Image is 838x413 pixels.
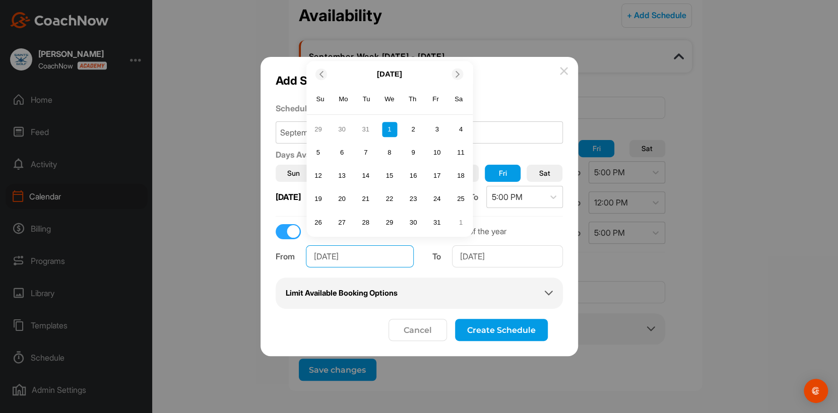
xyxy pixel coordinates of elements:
[334,191,349,206] div: Choose Monday, January 20th, 2025
[310,145,326,160] div: Choose Sunday, January 5th, 2025
[276,150,331,160] label: Days Available
[429,168,444,183] div: Choose Friday, January 17th, 2025
[453,215,468,230] div: Choose Saturday, February 1st, 2025
[310,122,326,137] div: Choose Sunday, December 29th, 2024
[429,93,442,106] div: Fr
[308,226,506,237] span: This availability is active during a specific part of the year
[358,191,373,206] div: Choose Tuesday, January 21st, 2025
[358,122,373,137] div: Choose Tuesday, December 31st, 2024
[429,215,444,230] div: Choose Friday, January 31st, 2025
[358,145,373,160] div: Choose Tuesday, January 7th, 2025
[382,122,397,137] div: Choose Wednesday, January 1st, 2025
[432,250,441,262] div: To
[470,191,478,203] span: To
[804,379,828,403] div: Open Intercom Messenger
[310,191,326,206] div: Choose Sunday, January 19th, 2025
[453,145,468,160] div: Choose Saturday, January 11th, 2025
[429,122,444,137] div: Choose Friday, January 3rd, 2025
[527,165,562,182] button: Sat
[560,67,568,75] img: info
[429,145,444,160] div: Choose Friday, January 10th, 2025
[334,215,349,230] div: Choose Monday, January 27th, 2025
[337,93,350,106] div: Mo
[377,68,402,80] p: [DATE]
[287,168,300,178] span: Sun
[382,215,397,230] div: Choose Wednesday, January 29th, 2025
[276,165,311,182] button: Sun
[453,168,468,183] div: Choose Saturday, January 18th, 2025
[358,168,373,183] div: Choose Tuesday, January 14th, 2025
[455,319,548,341] button: Create Schedule
[334,122,349,137] div: Choose Monday, December 30th, 2024
[539,168,550,178] span: Sat
[406,191,421,206] div: Choose Thursday, January 23rd, 2025
[406,93,419,106] div: Th
[406,145,421,160] div: Choose Thursday, January 9th, 2025
[383,93,396,106] div: We
[310,168,326,183] div: Choose Sunday, January 12th, 2025
[276,250,295,262] div: From
[310,215,326,230] div: Choose Sunday, January 26th, 2025
[452,93,465,106] div: Sa
[334,168,349,183] div: Choose Monday, January 13th, 2025
[406,122,421,137] div: Choose Thursday, January 2nd, 2025
[382,145,397,160] div: Choose Wednesday, January 8th, 2025
[276,72,350,89] h2: Add Schedule
[382,191,397,206] div: Choose Wednesday, January 22nd, 2025
[389,319,447,341] button: Cancel
[453,191,468,206] div: Choose Saturday, January 25th, 2025
[492,191,523,203] div: 5:00 PM
[406,168,421,183] div: Choose Thursday, January 16th, 2025
[429,191,444,206] div: Choose Friday, January 24th, 2025
[358,215,373,230] div: Choose Tuesday, January 28th, 2025
[286,288,398,299] h2: Limit Available Booking Options
[314,93,327,106] div: Su
[360,93,373,106] div: Tu
[309,120,470,231] div: month 2025-01
[453,122,468,137] div: Choose Saturday, January 4th, 2025
[382,168,397,183] div: Choose Wednesday, January 15th, 2025
[276,102,563,114] label: Schedule Name *
[276,192,301,202] label: [DATE]
[406,215,421,230] div: Choose Thursday, January 30th, 2025
[485,165,521,182] button: Fri
[499,168,507,178] span: Fri
[334,145,349,160] div: Choose Monday, January 6th, 2025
